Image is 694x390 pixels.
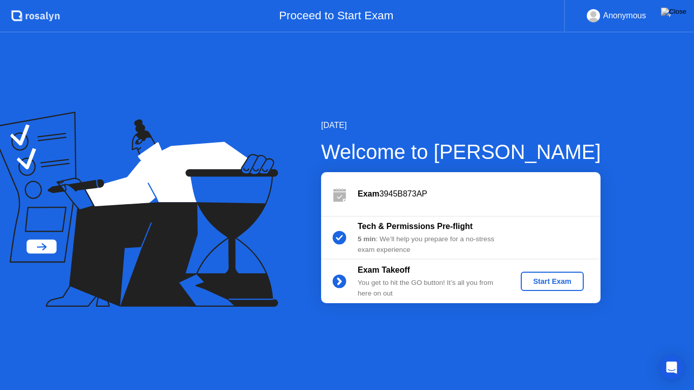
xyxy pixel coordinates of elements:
div: : We’ll help you prepare for a no-stress exam experience [358,234,504,255]
b: Exam Takeoff [358,266,410,274]
div: Start Exam [525,277,579,285]
button: Start Exam [521,272,583,291]
div: Anonymous [603,9,646,22]
b: 5 min [358,235,376,243]
b: Tech & Permissions Pre-flight [358,222,472,231]
div: [DATE] [321,119,601,132]
div: Welcome to [PERSON_NAME] [321,137,601,167]
img: Close [661,8,686,16]
div: 3945B873AP [358,188,601,200]
b: Exam [358,189,380,198]
div: Open Intercom Messenger [659,355,684,380]
div: You get to hit the GO button! It’s all you from here on out [358,278,504,299]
